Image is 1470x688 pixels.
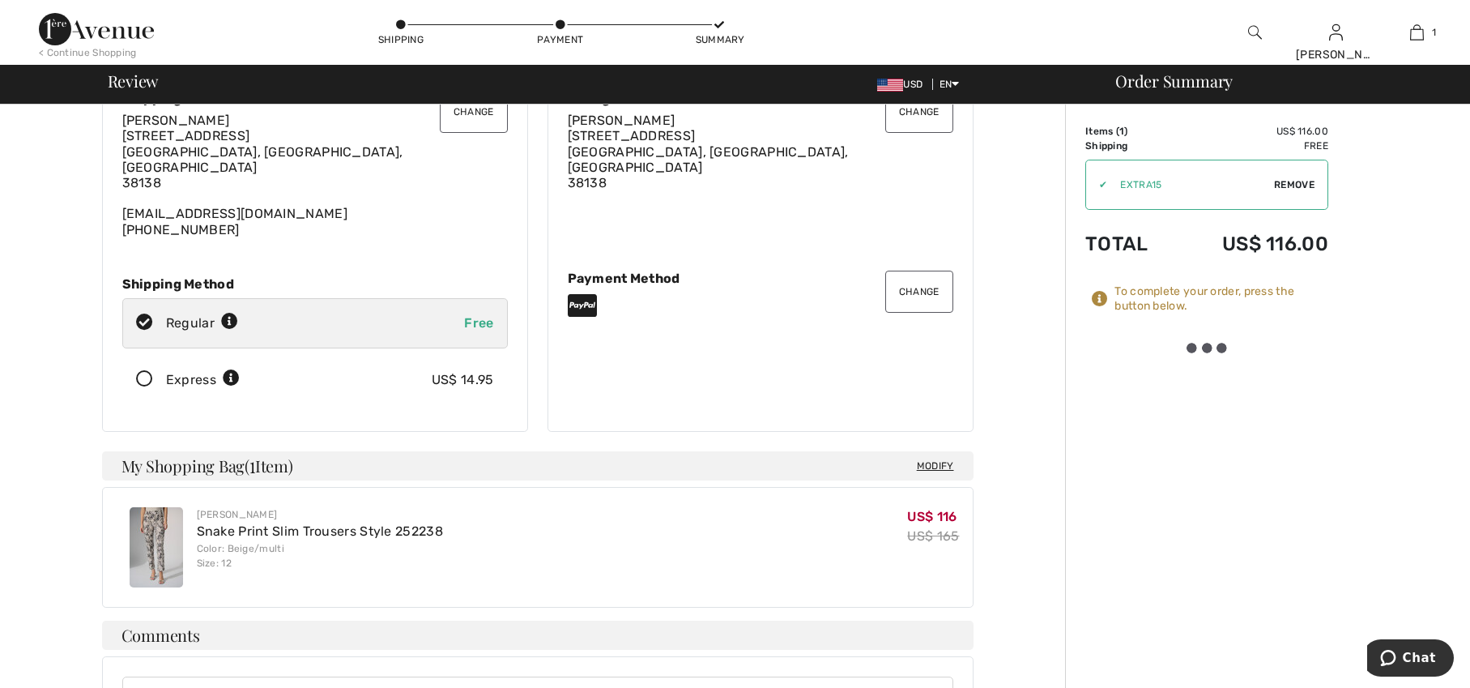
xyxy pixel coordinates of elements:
[440,91,508,133] button: Change
[102,451,974,481] h4: My Shopping Bag
[377,32,425,47] div: Shipping
[1329,23,1343,42] img: My Info
[907,528,959,544] s: US$ 165
[877,79,929,90] span: USD
[568,128,849,190] span: [STREET_ADDRESS] [GEOGRAPHIC_DATA], [GEOGRAPHIC_DATA], [GEOGRAPHIC_DATA] 38138
[568,271,953,286] div: Payment Method
[1175,124,1328,139] td: US$ 116.00
[166,314,238,333] div: Regular
[885,91,953,133] button: Change
[940,79,960,90] span: EN
[197,507,443,522] div: [PERSON_NAME]
[1274,177,1314,192] span: Remove
[536,32,585,47] div: Payment
[249,454,255,475] span: 1
[1410,23,1424,42] img: My Bag
[568,113,675,128] span: [PERSON_NAME]
[1175,139,1328,153] td: Free
[245,455,292,476] span: ( Item)
[197,523,443,539] a: Snake Print Slim Trousers Style 252238
[1367,639,1454,680] iframe: Opens a widget where you can chat to one of our agents
[1096,73,1460,89] div: Order Summary
[464,315,493,331] span: Free
[102,621,974,650] h4: Comments
[1377,23,1456,42] a: 1
[108,73,159,89] span: Review
[1432,25,1436,40] span: 1
[1085,124,1175,139] td: Items ( )
[1086,177,1107,192] div: ✔
[885,271,953,313] button: Change
[122,113,508,237] div: [EMAIL_ADDRESS][DOMAIN_NAME] [PHONE_NUMBER]
[917,458,954,474] span: Modify
[1119,126,1124,137] span: 1
[696,32,744,47] div: Summary
[1085,216,1175,271] td: Total
[197,541,443,570] div: Color: Beige/multi Size: 12
[877,79,903,92] img: US Dollar
[39,45,137,60] div: < Continue Shopping
[1085,139,1175,153] td: Shipping
[122,113,230,128] span: [PERSON_NAME]
[166,370,240,390] div: Express
[1107,160,1274,209] input: Promo code
[1296,46,1375,63] div: [PERSON_NAME]
[1248,23,1262,42] img: search the website
[1175,216,1328,271] td: US$ 116.00
[1329,24,1343,40] a: Sign In
[907,509,957,524] span: US$ 116
[432,370,494,390] div: US$ 14.95
[130,507,183,588] img: Snake Print Slim Trousers Style 252238
[1114,284,1328,314] div: To complete your order, press the button below.
[122,128,403,190] span: [STREET_ADDRESS] [GEOGRAPHIC_DATA], [GEOGRAPHIC_DATA], [GEOGRAPHIC_DATA] 38138
[122,276,508,292] div: Shipping Method
[39,13,154,45] img: 1ère Avenue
